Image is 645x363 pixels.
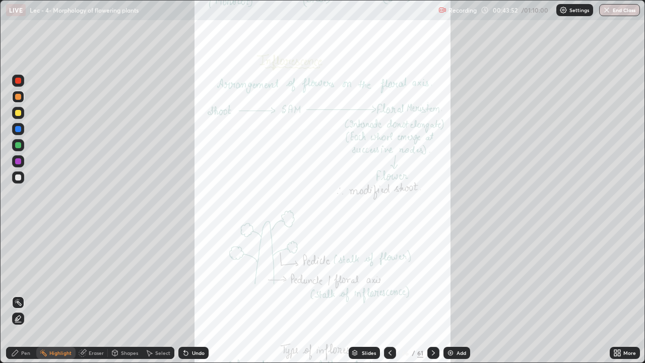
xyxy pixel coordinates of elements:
[121,350,138,355] div: Shapes
[448,7,477,14] p: Recording
[89,350,104,355] div: Eraser
[21,350,30,355] div: Pen
[400,350,410,356] div: 46
[599,4,640,16] button: End Class
[559,6,567,14] img: class-settings-icons
[362,350,376,355] div: Slides
[569,8,589,13] p: Settings
[446,349,455,357] img: add-slide-button
[155,350,170,355] div: Select
[603,6,611,14] img: end-class-cross
[49,350,72,355] div: Highlight
[9,6,23,14] p: LIVE
[30,6,139,14] p: Lec - 4- Morphology of flowering plants
[623,350,636,355] div: More
[417,348,423,357] div: 61
[438,6,446,14] img: recording.375f2c34.svg
[192,350,205,355] div: Undo
[412,350,415,356] div: /
[457,350,466,355] div: Add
